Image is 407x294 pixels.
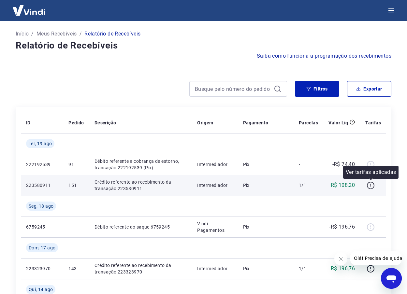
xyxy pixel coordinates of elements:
[80,30,82,38] p: /
[350,251,402,265] iframe: Message from company
[328,119,350,126] p: Valor Líq.
[68,182,84,189] p: 151
[243,224,288,230] p: Pix
[94,224,187,230] p: Débito referente ao saque 6759245
[195,84,271,94] input: Busque pelo número do pedido
[347,81,391,97] button: Exportar
[68,265,84,272] p: 143
[365,119,381,126] p: Tarifas
[16,30,29,38] a: Início
[26,265,58,272] p: 223323970
[4,5,55,10] span: Olá! Precisa de ajuda?
[243,182,288,189] p: Pix
[29,245,55,251] span: Dom, 17 ago
[197,220,232,233] p: Vindi Pagamentos
[94,119,116,126] p: Descrição
[26,224,58,230] p: 6759245
[299,224,318,230] p: -
[346,168,396,176] p: Ver tarifas aplicadas
[329,223,355,231] p: -R$ 196,76
[299,119,318,126] p: Parcelas
[26,119,31,126] p: ID
[84,30,140,38] p: Relatório de Recebíveis
[299,182,318,189] p: 1/1
[243,265,288,272] p: Pix
[29,286,53,293] span: Qui, 14 ago
[197,265,232,272] p: Intermediador
[331,265,355,273] p: R$ 196,76
[332,161,355,168] p: -R$ 74,40
[381,268,402,289] iframe: Button to launch messaging window
[243,161,288,168] p: Pix
[331,181,355,189] p: R$ 108,20
[257,52,391,60] a: Saiba como funciona a programação dos recebimentos
[29,140,52,147] span: Ter, 19 ago
[26,161,58,168] p: 222192539
[299,265,318,272] p: 1/1
[36,30,77,38] a: Meus Recebíveis
[31,30,34,38] p: /
[16,39,391,52] h4: Relatório de Recebíveis
[243,119,269,126] p: Pagamento
[26,182,58,189] p: 223580911
[197,182,232,189] p: Intermediador
[299,161,318,168] p: -
[29,203,53,209] span: Seg, 18 ago
[8,0,50,20] img: Vindi
[334,252,347,265] iframe: Close message
[68,161,84,168] p: 91
[295,81,339,97] button: Filtros
[68,119,84,126] p: Pedido
[197,161,232,168] p: Intermediador
[94,262,187,275] p: Crédito referente ao recebimento da transação 223323970
[94,179,187,192] p: Crédito referente ao recebimento da transação 223580911
[94,158,187,171] p: Débito referente a cobrança de estorno, transação 222192539 (Pix)
[197,119,213,126] p: Origem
